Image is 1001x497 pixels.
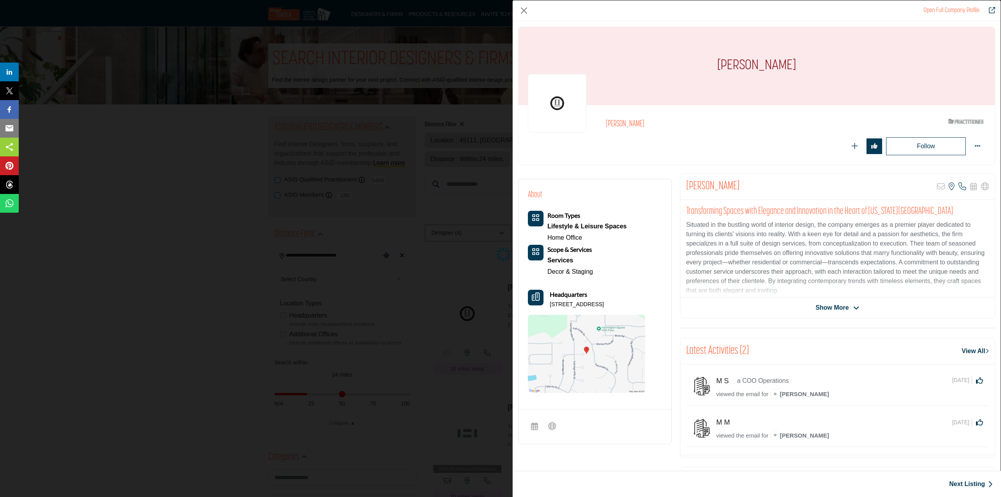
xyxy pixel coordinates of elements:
[528,290,544,305] button: Headquarter icon
[606,119,821,129] h2: [PERSON_NAME]
[847,138,863,154] button: Redirect to login page
[952,418,972,427] span: [DATE]
[886,137,966,155] button: Redirect to login
[770,431,829,441] a: image[PERSON_NAME]
[550,301,604,309] p: [STREET_ADDRESS]
[866,138,882,154] button: Redirect to login page
[547,221,627,232] a: Lifestyle & Leisure Spaces
[547,255,593,266] a: Services
[716,432,768,439] span: viewed the email for
[547,212,580,219] a: Room Types
[770,432,829,439] span: [PERSON_NAME]
[770,391,829,397] span: [PERSON_NAME]
[770,430,780,440] img: image
[547,255,593,266] div: Interior and exterior spaces including lighting, layouts, furnishings, accessories, artwork, land...
[976,419,983,426] i: Click to Like this activity
[547,212,580,219] b: Room Types
[770,390,829,400] a: image[PERSON_NAME]
[716,391,768,397] span: viewed the email for
[528,315,645,393] img: Location Map
[528,245,544,260] button: Category Icon
[770,389,780,399] img: image
[518,5,530,16] button: Close
[737,376,789,386] p: a COO Operations
[924,7,979,14] a: Redirect to heaven-miller
[550,290,587,299] b: Headquarters
[692,418,712,438] img: avtar-image
[547,268,593,275] a: Decor & Staging
[949,479,993,489] a: Next Listing
[983,6,995,15] a: Redirect to heaven-miller
[686,344,749,358] h2: Latest Activities (2)
[686,220,989,295] p: Situated in the bustling world of interior design, the company emerges as a premier player dedica...
[816,303,849,312] span: Show More
[716,377,735,386] h5: M S
[547,234,582,241] a: Home Office
[528,74,587,133] img: heaven-miller logo
[528,211,544,226] button: Category Icon
[970,138,985,154] button: More Options
[717,27,796,105] h1: [PERSON_NAME]
[952,376,972,384] span: [DATE]
[692,376,712,396] img: avtar-image
[962,346,989,356] a: View All
[686,179,740,194] h2: Heaven Miller
[976,377,983,384] i: Click to Like this activity
[716,418,735,427] h5: M M
[528,188,542,201] h2: About
[686,206,989,217] h2: Transforming Spaces with Elegance and Innovation in the Heart of [US_STATE][GEOGRAPHIC_DATA]
[547,246,592,253] a: Scope & Services
[948,117,983,126] img: ASID Qualified Practitioners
